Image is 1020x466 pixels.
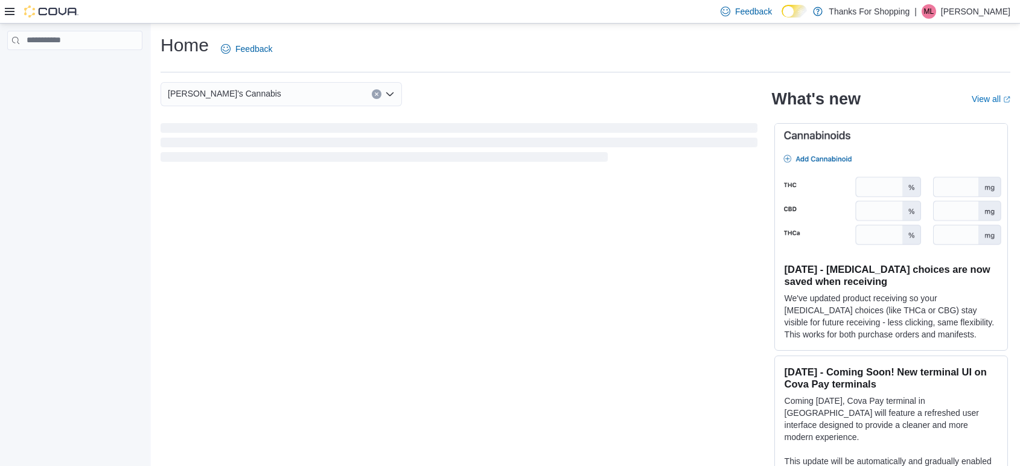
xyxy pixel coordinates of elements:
span: Loading [161,126,757,164]
img: Cova [24,5,78,18]
span: ML [924,4,934,19]
span: [PERSON_NAME]'s Cannabis [168,86,281,101]
h2: What's new [772,89,861,109]
svg: External link [1003,96,1010,103]
nav: Complex example [7,53,142,81]
p: Thanks For Shopping [829,4,910,19]
span: Dark Mode [782,18,782,18]
h3: [DATE] - [MEDICAL_DATA] choices are now saved when receiving [785,263,998,287]
p: | [914,4,917,19]
a: View allExternal link [972,94,1010,104]
span: Feedback [735,5,772,18]
h1: Home [161,33,209,57]
button: Open list of options [385,89,395,99]
button: Clear input [372,89,381,99]
a: Feedback [216,37,277,61]
p: [PERSON_NAME] [941,4,1010,19]
h3: [DATE] - Coming Soon! New terminal UI on Cova Pay terminals [785,366,998,390]
span: Feedback [235,43,272,55]
p: Coming [DATE], Cova Pay terminal in [GEOGRAPHIC_DATA] will feature a refreshed user interface des... [785,395,998,443]
input: Dark Mode [782,5,807,18]
div: Marc Lagace [922,4,936,19]
p: We've updated product receiving so your [MEDICAL_DATA] choices (like THCa or CBG) stay visible fo... [785,292,998,340]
